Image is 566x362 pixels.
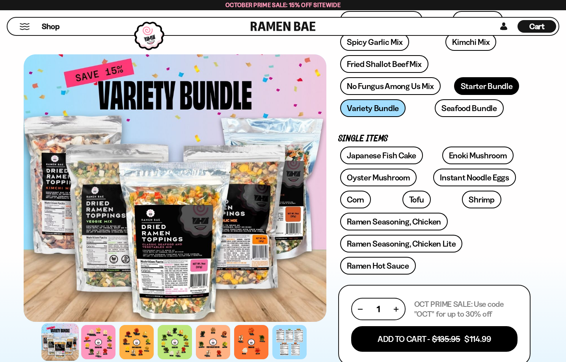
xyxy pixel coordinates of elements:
a: Tofu [402,191,431,208]
a: Ramen Seasoning, Chicken Lite [340,235,462,252]
a: Starter Bundle [454,77,519,95]
p: OCT PRIME SALE: Use code "OCT" for up to 30% off [414,299,518,319]
div: Cart [518,18,556,35]
button: Add To Cart - $135.95 $114.99 [351,326,518,352]
a: Ramen Seasoning, Chicken [340,213,448,230]
a: Enoki Mushroom [442,147,514,164]
a: Shop [42,20,60,33]
span: Shop [42,21,60,32]
a: Fried Shallot Beef Mix [340,55,428,73]
a: Ramen Hot Sauce [340,257,416,275]
span: Cart [529,22,545,31]
p: Single Items [338,135,531,143]
span: October Prime Sale: 15% off Sitewide [225,1,341,9]
a: Corn [340,191,371,208]
a: No Fungus Among Us Mix [340,77,440,95]
a: Japanese Fish Cake [340,147,423,164]
a: Oyster Mushroom [340,169,417,186]
a: Instant Noodle Eggs [433,169,516,186]
button: Mobile Menu Trigger [19,23,30,30]
a: Seafood Bundle [435,99,504,117]
span: 1 [377,304,380,314]
a: Shrimp [462,191,501,208]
